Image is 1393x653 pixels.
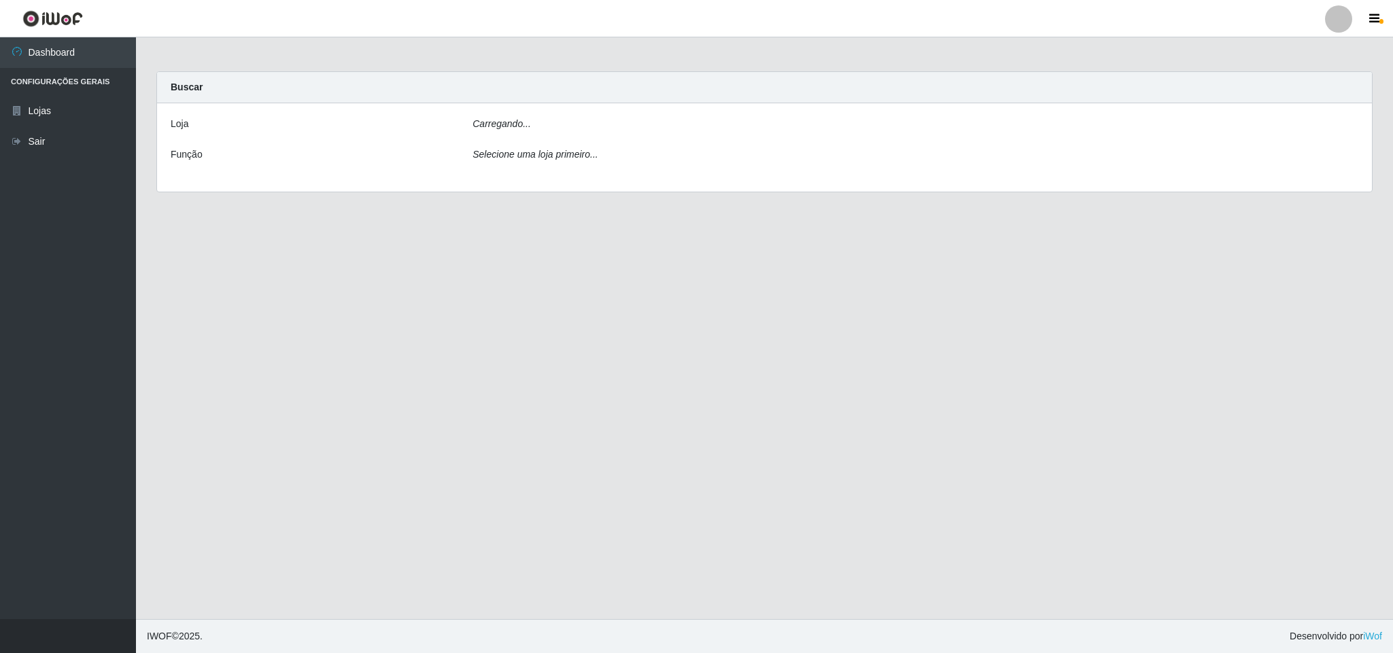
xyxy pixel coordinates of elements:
span: IWOF [147,631,172,641]
label: Função [171,147,203,162]
span: Desenvolvido por [1290,629,1382,643]
i: Carregando... [472,118,531,129]
label: Loja [171,117,188,131]
i: Selecione uma loja primeiro... [472,149,598,160]
a: iWof [1363,631,1382,641]
img: CoreUI Logo [22,10,83,27]
strong: Buscar [171,82,203,92]
span: © 2025 . [147,629,203,643]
